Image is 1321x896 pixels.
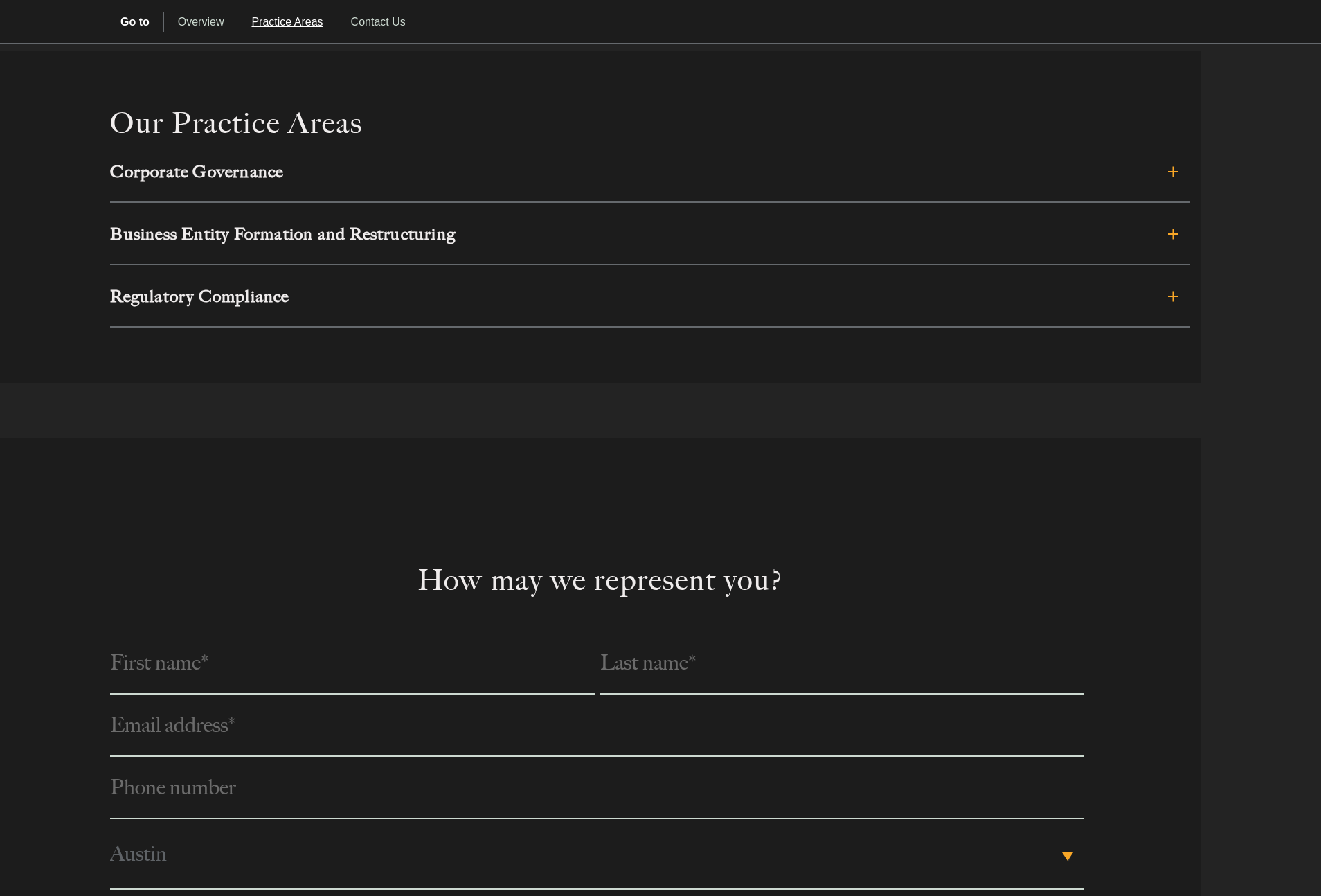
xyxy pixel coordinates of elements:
[110,203,1190,265] a: Business Entity Formation and Restructuring
[110,226,974,242] h3: Business Entity Formation and Restructuring
[110,163,974,180] h3: Corporate Governance
[110,106,1190,141] h2: Our Practice Areas
[110,265,1190,328] a: Regulatory Compliance
[110,288,974,305] h3: Regulatory Compliance
[110,563,1090,598] h2: How may we represent you?
[1062,852,1073,861] b: ▾
[110,757,1084,819] input: Phone number
[600,632,1084,695] input: Last name*
[120,12,164,32] span: Go to
[164,12,238,32] a: 1 / 3
[110,141,1190,203] a: Corporate Governance
[110,695,1084,757] input: Email address*
[110,632,594,695] input: First name*
[110,819,1058,888] span: Austin
[337,12,420,32] a: 3 / 3
[237,12,336,32] a: 2 / 3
